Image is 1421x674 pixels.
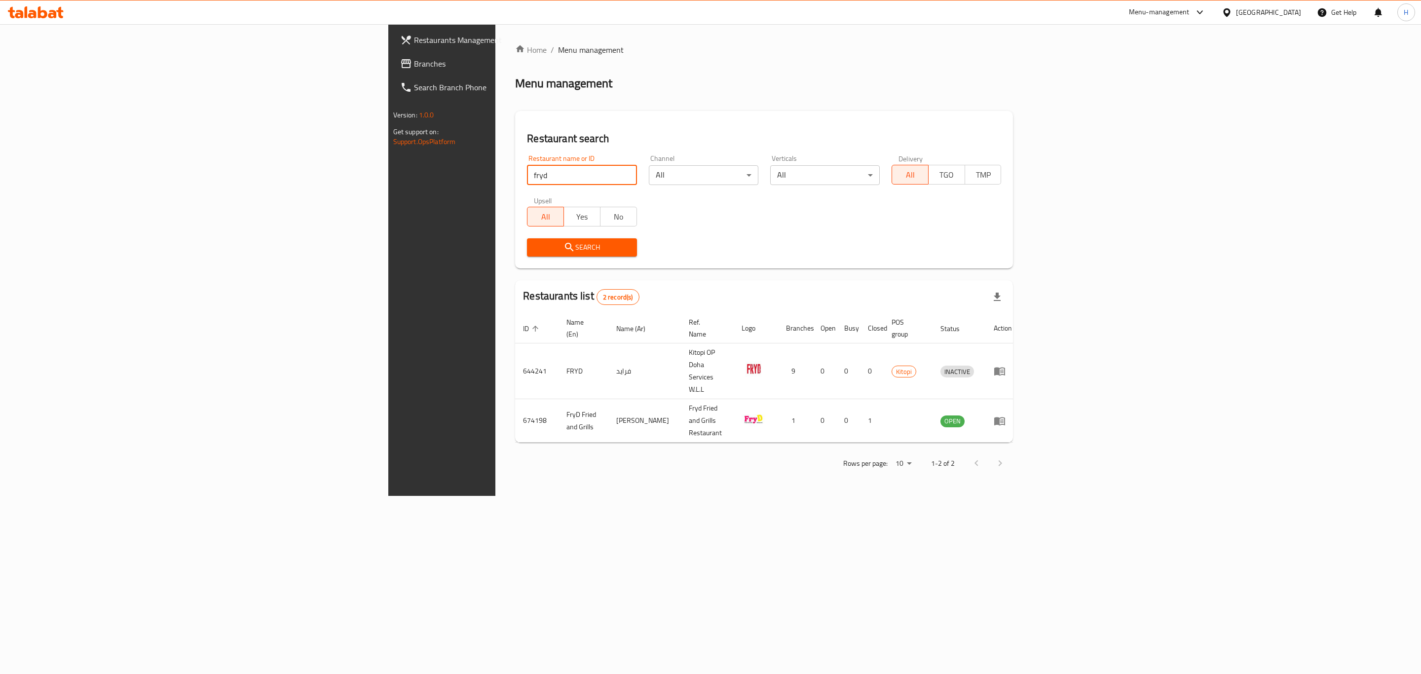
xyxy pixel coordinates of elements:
[392,52,626,75] a: Branches
[1404,7,1408,18] span: H
[969,168,998,182] span: TMP
[527,131,1001,146] h2: Restaurant search
[563,207,600,226] button: Yes
[994,365,1012,377] div: Menu
[608,343,681,399] td: فرايد
[392,75,626,99] a: Search Branch Phone
[965,165,1002,185] button: TMP
[986,313,1020,343] th: Action
[527,238,636,257] button: Search
[892,316,921,340] span: POS group
[523,289,639,305] h2: Restaurants list
[778,399,813,443] td: 1
[778,313,813,343] th: Branches
[649,165,758,185] div: All
[896,168,925,182] span: All
[860,343,884,399] td: 0
[931,457,955,470] p: 1-2 of 2
[515,313,1020,443] table: enhanced table
[681,343,734,399] td: Kitopi OP Doha Services W.L.L
[393,135,456,148] a: Support.OpsPlatform
[597,293,639,302] span: 2 record(s)
[1236,7,1301,18] div: [GEOGRAPHIC_DATA]
[414,81,618,93] span: Search Branch Phone
[604,210,633,224] span: No
[778,343,813,399] td: 9
[813,343,836,399] td: 0
[813,399,836,443] td: 0
[414,58,618,70] span: Branches
[836,399,860,443] td: 0
[933,168,961,182] span: TGO
[742,407,766,431] img: FryD Fried and Grills
[836,343,860,399] td: 0
[940,323,972,335] span: Status
[608,399,681,443] td: [PERSON_NAME]
[928,165,965,185] button: TGO
[1129,6,1190,18] div: Menu-management
[940,415,965,427] span: OPEN
[523,323,542,335] span: ID
[616,323,658,335] span: Name (Ar)
[836,313,860,343] th: Busy
[566,316,597,340] span: Name (En)
[742,357,766,381] img: FRYD
[813,313,836,343] th: Open
[414,34,618,46] span: Restaurants Management
[534,197,552,204] label: Upsell
[892,366,916,377] span: Kitopi
[600,207,637,226] button: No
[843,457,888,470] p: Rows per page:
[860,313,884,343] th: Closed
[419,109,434,121] span: 1.0.0
[527,207,564,226] button: All
[681,399,734,443] td: Fryd Fried and Grills Restaurant
[985,285,1009,309] div: Export file
[531,210,560,224] span: All
[860,399,884,443] td: 1
[597,289,639,305] div: Total records count
[393,109,417,121] span: Version:
[393,125,439,138] span: Get support on:
[392,28,626,52] a: Restaurants Management
[535,241,629,254] span: Search
[734,313,778,343] th: Logo
[898,155,923,162] label: Delivery
[770,165,880,185] div: All
[994,415,1012,427] div: Menu
[892,165,929,185] button: All
[527,165,636,185] input: Search for restaurant name or ID..
[568,210,597,224] span: Yes
[892,456,915,471] div: Rows per page:
[940,366,974,377] span: INACTIVE
[689,316,722,340] span: Ref. Name
[515,44,1013,56] nav: breadcrumb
